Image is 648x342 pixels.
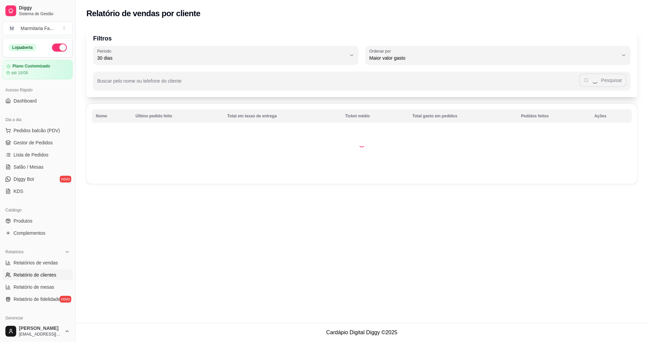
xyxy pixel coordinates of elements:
[3,125,73,136] button: Pedidos balcão (PDV)
[369,55,618,61] span: Maior valor gasto
[3,269,73,280] a: Relatório de clientes
[21,25,54,32] div: Marmitaria Fa ...
[8,25,15,32] span: M
[11,70,28,76] article: até 16/08
[97,80,579,87] input: Buscar pelo nome ou telefone do cliente
[93,34,630,43] p: Filtros
[3,149,73,160] a: Lista de Pedidos
[13,139,53,146] span: Gestor de Pedidos
[5,249,24,255] span: Relatórios
[3,162,73,172] a: Salão / Mesas
[13,127,60,134] span: Pedidos balcão (PDV)
[3,228,73,238] a: Complementos
[3,294,73,305] a: Relatório de fidelidadenovo
[52,44,67,52] button: Alterar Status
[12,64,50,69] article: Plano Customizado
[3,216,73,226] a: Produtos
[3,205,73,216] div: Catálogo
[13,151,49,158] span: Lista de Pedidos
[13,284,54,290] span: Relatório de mesas
[3,22,73,35] button: Select a team
[358,141,365,147] div: Loading
[8,44,36,51] div: Loja aberta
[3,85,73,95] div: Acesso Rápido
[19,11,70,17] span: Sistema de Gestão
[13,230,45,236] span: Complementos
[13,188,23,195] span: KDS
[97,48,113,54] label: Período
[3,3,73,19] a: DiggySistema de Gestão
[3,257,73,268] a: Relatórios de vendas
[13,97,37,104] span: Dashboard
[93,46,358,65] button: Período30 dias
[86,8,200,19] h2: Relatório de vendas por cliente
[19,325,62,332] span: [PERSON_NAME]
[13,296,60,303] span: Relatório de fidelidade
[3,313,73,323] div: Gerenciar
[19,332,62,337] span: [EMAIL_ADDRESS][DOMAIN_NAME]
[3,60,73,79] a: Plano Customizadoaté 16/08
[3,282,73,292] a: Relatório de mesas
[13,259,58,266] span: Relatórios de vendas
[13,164,44,170] span: Salão / Mesas
[365,46,630,65] button: Ordenar porMaior valor gasto
[19,5,70,11] span: Diggy
[13,176,34,182] span: Diggy Bot
[97,55,346,61] span: 30 dias
[76,323,648,342] footer: Cardápio Digital Diggy © 2025
[13,218,32,224] span: Produtos
[369,48,393,54] label: Ordenar por
[3,137,73,148] a: Gestor de Pedidos
[3,323,73,339] button: [PERSON_NAME][EMAIL_ADDRESS][DOMAIN_NAME]
[3,174,73,184] a: Diggy Botnovo
[3,186,73,197] a: KDS
[13,272,56,278] span: Relatório de clientes
[3,114,73,125] div: Dia a dia
[3,95,73,106] a: Dashboard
